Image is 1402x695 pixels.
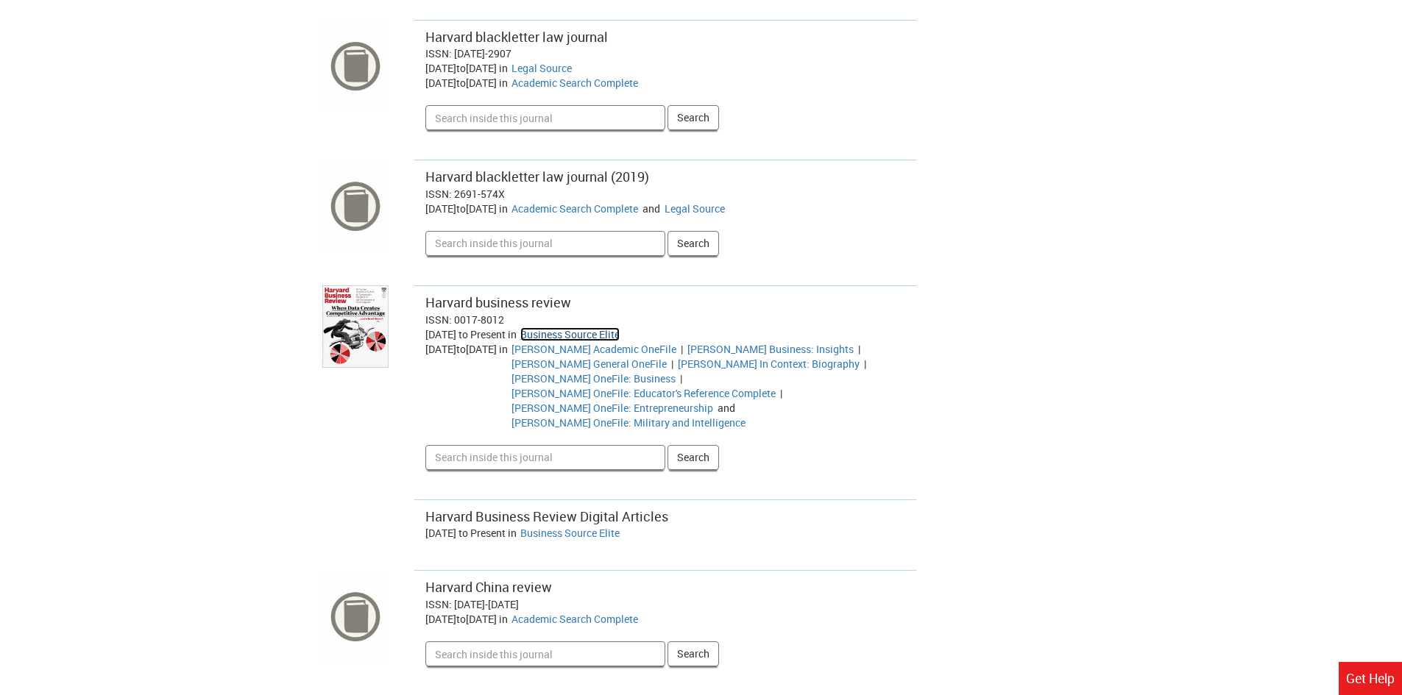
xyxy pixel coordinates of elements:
[425,46,906,61] div: ISSN: [DATE]-2907
[669,357,676,371] span: |
[1339,662,1402,695] a: Get Help
[678,371,684,385] span: |
[499,342,508,356] span: in
[425,597,906,612] div: ISSN: [DATE]-[DATE]
[459,327,506,341] span: to Present
[456,61,466,75] span: to
[511,357,667,371] a: Go to Gale General OneFile
[425,168,906,187] div: Harvard blackletter law journal (2019)
[425,13,426,14] label: Search inside this journal
[425,28,906,47] div: Harvard blackletter law journal
[668,445,719,470] button: Search
[511,612,638,626] a: Go to Academic Search Complete
[778,386,785,400] span: |
[499,612,508,626] span: in
[511,401,713,415] a: Go to Gale OneFile: Entrepreneurship
[425,641,665,666] input: Search inside this journal
[499,76,508,90] span: in
[322,160,389,252] img: cover image for: Harvard blackletter law journal (2019)
[425,342,511,430] div: [DATE] [DATE]
[520,526,620,540] a: Go to Business Source Elite
[520,327,620,341] a: Go to Business Source Elite
[715,401,737,415] span: and
[668,231,719,256] button: Search
[862,357,868,371] span: |
[508,526,517,540] span: in
[459,526,506,540] span: to Present
[322,570,389,663] img: cover image for: Harvard China review
[640,202,662,215] span: and
[511,371,676,385] a: Go to Gale OneFile: Business
[499,61,508,75] span: in
[425,187,906,202] div: ISSN: 2691-574X
[425,327,520,342] div: [DATE]
[687,342,854,356] a: Go to Gale Business: Insights
[511,76,638,90] a: Go to Academic Search Complete
[511,342,676,356] a: Go to Gale Academic OneFile
[425,202,511,216] div: [DATE] [DATE]
[456,342,466,356] span: to
[511,61,572,75] a: Go to Legal Source
[425,279,426,279] label: Search inside this journal
[425,612,511,627] div: [DATE] [DATE]
[425,61,511,76] div: [DATE] [DATE]
[856,342,863,356] span: |
[668,641,719,666] button: Search
[456,202,466,215] span: to
[511,202,638,215] a: Go to Academic Search Complete
[425,105,665,130] input: Search inside this journal
[322,285,389,368] img: cover image for: Harvard business review
[322,20,389,113] img: cover image for: Harvard blackletter law journal
[425,313,906,327] div: ISSN: 0017-8012
[511,386,776,400] a: Go to Gale OneFile: Educator's Reference Complete
[425,507,906,527] div: Harvard Business Review Digital Articles
[425,293,906,313] div: Harvard business review
[668,105,719,130] button: Search
[425,231,665,256] input: Search inside this journal
[508,327,517,341] span: in
[425,578,906,597] div: Harvard China review
[678,357,860,371] a: Go to Gale In Context: Biography
[665,202,725,215] a: Go to Legal Source
[499,202,508,215] span: in
[425,76,511,90] div: [DATE] [DATE]
[511,416,746,430] a: Go to Gale OneFile: Military and Intelligence
[456,76,466,90] span: to
[425,526,520,541] div: [DATE]
[679,342,685,356] span: |
[425,445,665,470] input: Search inside this journal
[456,612,466,626] span: to
[425,153,426,154] label: Search inside this journal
